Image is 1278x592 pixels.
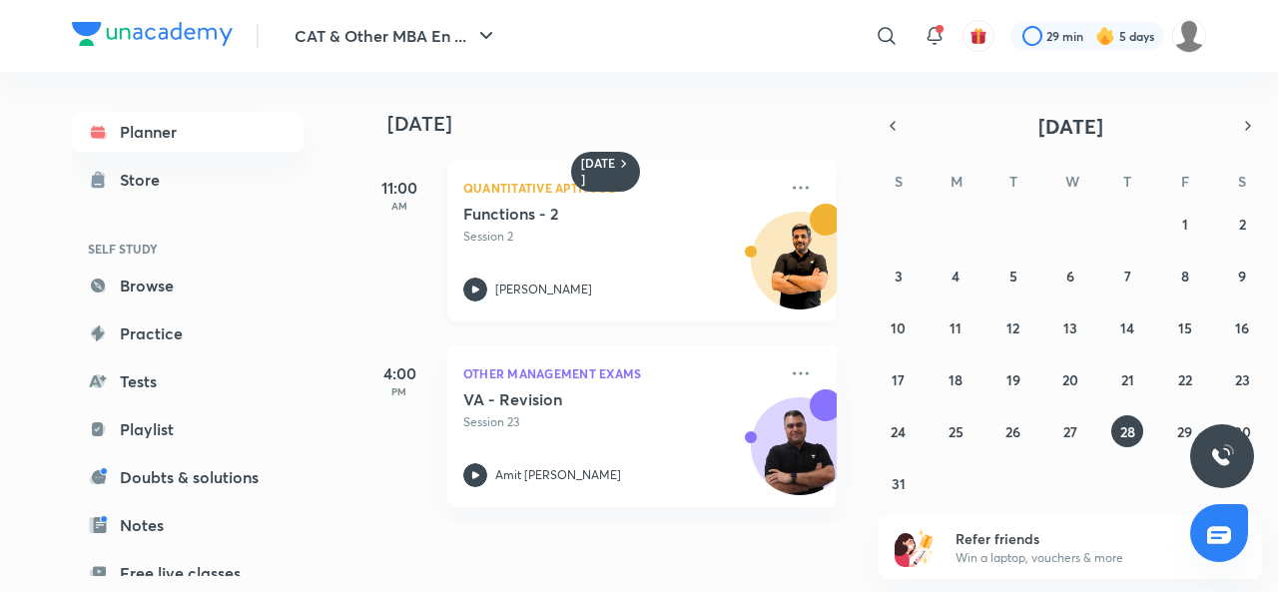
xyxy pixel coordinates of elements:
button: August 14, 2025 [1111,311,1143,343]
img: Avatar [752,223,848,318]
button: avatar [962,20,994,52]
abbr: Wednesday [1065,172,1079,191]
a: Practice [72,313,304,353]
abbr: August 15, 2025 [1178,318,1192,337]
abbr: August 11, 2025 [950,318,961,337]
button: August 9, 2025 [1226,260,1258,292]
abbr: August 8, 2025 [1181,267,1189,286]
button: August 6, 2025 [1054,260,1086,292]
button: August 17, 2025 [883,363,915,395]
abbr: August 25, 2025 [949,422,963,441]
button: August 11, 2025 [940,311,971,343]
div: Store [120,168,172,192]
abbr: August 23, 2025 [1235,370,1250,389]
abbr: August 18, 2025 [949,370,962,389]
button: August 22, 2025 [1169,363,1201,395]
abbr: August 10, 2025 [891,318,906,337]
abbr: August 13, 2025 [1063,318,1077,337]
p: PM [359,385,439,397]
img: Inshirah [1172,19,1206,53]
h5: 4:00 [359,361,439,385]
button: August 2, 2025 [1226,208,1258,240]
button: August 25, 2025 [940,415,971,447]
a: Company Logo [72,22,233,51]
p: Quantitative Aptitude [463,176,777,200]
abbr: August 12, 2025 [1006,318,1019,337]
abbr: August 24, 2025 [891,422,906,441]
a: Tests [72,361,304,401]
img: avatar [969,27,987,45]
button: August 7, 2025 [1111,260,1143,292]
img: referral [895,527,935,567]
p: Session 2 [463,228,777,246]
p: Amit [PERSON_NAME] [495,466,621,484]
button: August 5, 2025 [997,260,1029,292]
a: Store [72,160,304,200]
p: Other Management Exams [463,361,777,385]
button: August 18, 2025 [940,363,971,395]
button: August 3, 2025 [883,260,915,292]
abbr: August 1, 2025 [1182,215,1188,234]
abbr: Saturday [1238,172,1246,191]
abbr: August 22, 2025 [1178,370,1192,389]
a: Doubts & solutions [72,457,304,497]
abbr: August 17, 2025 [892,370,905,389]
p: Win a laptop, vouchers & more [956,549,1201,567]
button: August 26, 2025 [997,415,1029,447]
abbr: August 30, 2025 [1234,422,1251,441]
button: August 15, 2025 [1169,311,1201,343]
abbr: Friday [1181,172,1189,191]
button: August 19, 2025 [997,363,1029,395]
abbr: August 16, 2025 [1235,318,1249,337]
h6: SELF STUDY [72,232,304,266]
button: August 10, 2025 [883,311,915,343]
a: Planner [72,112,304,152]
abbr: August 4, 2025 [952,267,959,286]
abbr: Monday [951,172,962,191]
a: Playlist [72,409,304,449]
abbr: August 21, 2025 [1121,370,1134,389]
h6: Refer friends [956,528,1201,549]
abbr: August 26, 2025 [1005,422,1020,441]
p: AM [359,200,439,212]
button: August 4, 2025 [940,260,971,292]
h4: [DATE] [387,112,857,136]
img: streak [1095,26,1115,46]
span: [DATE] [1038,113,1103,140]
abbr: August 20, 2025 [1062,370,1078,389]
abbr: August 9, 2025 [1238,267,1246,286]
button: CAT & Other MBA En ... [283,16,510,56]
button: August 30, 2025 [1226,415,1258,447]
button: August 8, 2025 [1169,260,1201,292]
abbr: August 2, 2025 [1239,215,1246,234]
abbr: August 28, 2025 [1120,422,1135,441]
abbr: August 5, 2025 [1009,267,1017,286]
abbr: August 29, 2025 [1177,422,1192,441]
abbr: August 14, 2025 [1120,318,1134,337]
a: Browse [72,266,304,305]
img: Avatar [752,408,848,504]
button: August 29, 2025 [1169,415,1201,447]
h5: VA - Revision [463,389,712,409]
button: [DATE] [907,112,1234,140]
abbr: August 27, 2025 [1063,422,1077,441]
button: August 12, 2025 [997,311,1029,343]
abbr: Sunday [895,172,903,191]
button: August 27, 2025 [1054,415,1086,447]
p: [PERSON_NAME] [495,281,592,298]
img: Company Logo [72,22,233,46]
h5: Functions - 2 [463,204,712,224]
button: August 28, 2025 [1111,415,1143,447]
a: Notes [72,505,304,545]
img: ttu [1210,444,1234,468]
button: August 31, 2025 [883,467,915,499]
button: August 24, 2025 [883,415,915,447]
abbr: August 3, 2025 [895,267,903,286]
button: August 1, 2025 [1169,208,1201,240]
h6: [DATE] [581,156,616,188]
h5: 11:00 [359,176,439,200]
p: Session 23 [463,413,777,431]
button: August 20, 2025 [1054,363,1086,395]
abbr: August 7, 2025 [1124,267,1131,286]
abbr: Thursday [1123,172,1131,191]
